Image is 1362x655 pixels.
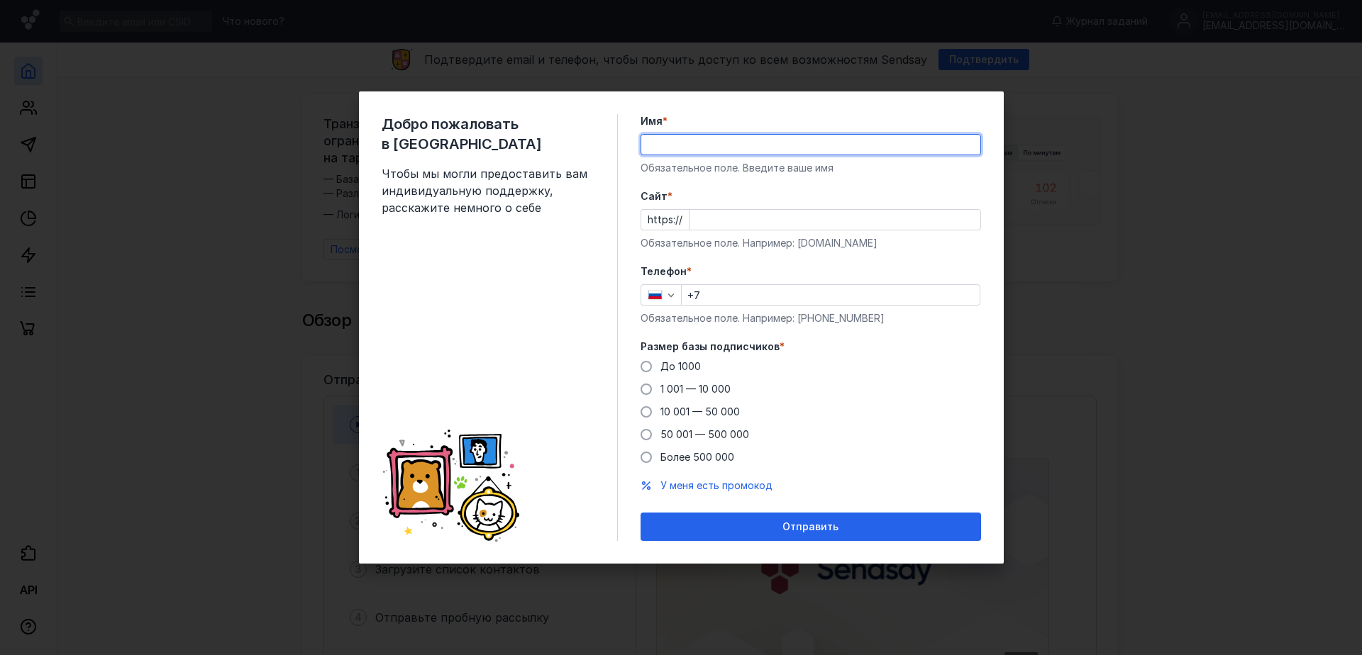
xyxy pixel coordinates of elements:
div: Обязательное поле. Например: [DOMAIN_NAME] [641,236,981,250]
span: 1 001 — 10 000 [660,383,731,395]
span: Размер базы подписчиков [641,340,780,354]
button: У меня есть промокод [660,478,773,493]
span: Добро пожаловать в [GEOGRAPHIC_DATA] [382,114,594,154]
span: До 1000 [660,360,701,372]
span: У меня есть промокод [660,479,773,491]
div: Обязательное поле. Например: [PHONE_NUMBER] [641,311,981,325]
span: Имя [641,114,663,128]
button: Отправить [641,513,981,541]
span: Cайт [641,189,668,203]
span: 50 001 — 500 000 [660,428,749,440]
span: Телефон [641,264,687,279]
span: Отправить [782,521,838,533]
span: Более 500 000 [660,451,734,463]
span: Чтобы мы могли предоставить вам индивидуальную поддержку, расскажите немного о себе [382,165,594,216]
span: 10 001 — 50 000 [660,405,740,418]
div: Обязательное поле. Введите ваше имя [641,161,981,175]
